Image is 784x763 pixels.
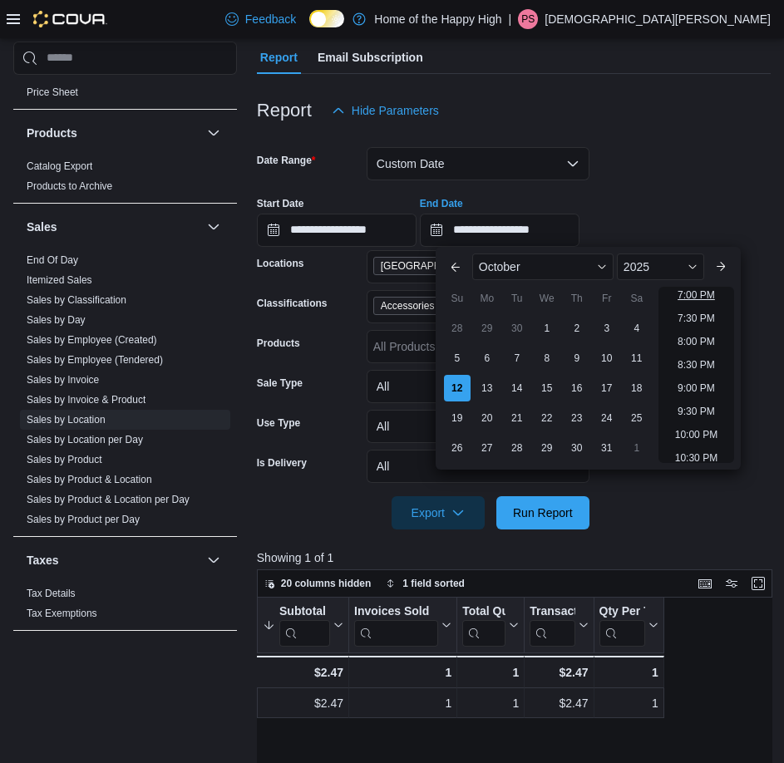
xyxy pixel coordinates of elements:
div: 1 [354,693,451,713]
button: Transaction Average [530,603,588,646]
button: Taxes [204,550,224,570]
div: day-18 [624,375,650,401]
a: Sales by Classification [27,294,126,306]
li: 9:30 PM [671,401,722,421]
span: Sales by Invoice & Product [27,393,145,406]
div: 1 [354,662,451,682]
li: 10:00 PM [668,425,724,445]
span: Sales by Classification [27,293,126,307]
span: 2025 [624,260,649,273]
button: Sales [27,219,200,235]
a: Products to Archive [27,180,112,192]
div: day-7 [504,345,530,372]
span: Report [260,41,298,74]
button: Export [392,496,485,529]
span: Hide Parameters [352,102,439,119]
span: Tax Details [27,587,76,600]
h3: Sales [27,219,57,235]
div: day-15 [534,375,560,401]
button: All [367,450,589,483]
a: Catalog Export [27,160,92,172]
div: day-10 [594,345,620,372]
div: Total Quantity [462,603,505,646]
span: 1 field sorted [402,577,465,590]
span: Saskatoon - City Park - Fire & Flower [373,257,531,275]
div: day-24 [594,405,620,431]
button: Display options [722,573,742,593]
li: 8:00 PM [671,332,722,352]
button: Total Quantity [462,603,519,646]
span: Price Sheet [27,86,78,99]
div: $2.47 [262,662,343,682]
label: Locations [257,257,304,270]
span: Run Report [513,505,573,521]
label: Classifications [257,297,328,310]
div: Qty Per Transaction [599,603,644,619]
div: day-1 [534,315,560,342]
div: Fr [594,285,620,312]
a: Sales by Employee (Created) [27,334,157,346]
div: day-8 [534,345,560,372]
div: Qty Per Transaction [599,603,644,646]
div: Subtotal [279,603,330,646]
button: Sales [204,217,224,237]
input: Press the down key to enter a popover containing a calendar. Press the escape key to close the po... [420,214,579,247]
div: 1 [599,662,658,682]
div: day-11 [624,345,650,372]
a: Tax Exemptions [27,608,97,619]
span: Tax Exemptions [27,607,97,620]
div: day-14 [504,375,530,401]
span: [GEOGRAPHIC_DATA] - Fire & Flower [381,258,510,274]
span: Sales by Product & Location per Day [27,493,190,506]
div: day-17 [594,375,620,401]
div: day-27 [474,435,500,461]
div: day-19 [444,405,471,431]
div: day-26 [444,435,471,461]
div: Total Quantity [462,603,505,619]
h3: Taxes [27,552,59,569]
span: Sales by Location [27,413,106,426]
a: End Of Day [27,254,78,266]
button: Keyboard shortcuts [695,573,715,593]
label: Products [257,337,300,350]
span: Sales by Product per Day [27,513,140,526]
div: Mo [474,285,500,312]
a: Sales by Product per Day [27,514,140,525]
button: Enter fullscreen [748,573,768,593]
a: Sales by Invoice & Product [27,394,145,406]
div: Su [444,285,471,312]
span: Feedback [245,11,296,27]
div: day-30 [504,315,530,342]
button: Products [27,125,200,141]
button: Taxes [27,552,200,569]
div: day-22 [534,405,560,431]
div: Sa [624,285,650,312]
ul: Time [658,287,734,463]
div: day-5 [444,345,471,372]
a: Sales by Product & Location [27,474,152,485]
input: Press the down key to open a popover containing a calendar. [257,214,417,247]
div: Products [13,156,237,203]
a: Sales by Employee (Tendered) [27,354,163,366]
div: Subtotal [279,603,330,619]
span: Sales by Product [27,453,102,466]
div: day-30 [564,435,590,461]
div: Pricing [13,82,237,109]
div: day-3 [594,315,620,342]
button: 1 field sorted [379,573,471,593]
div: day-29 [534,435,560,461]
a: Price Sheet [27,86,78,98]
label: Start Date [257,197,304,210]
div: day-23 [564,405,590,431]
div: 1 [462,693,519,713]
li: 8:30 PM [671,355,722,375]
span: Accessories [381,298,435,314]
input: Dark Mode [309,10,344,27]
div: day-21 [504,405,530,431]
span: Accessories [373,297,456,315]
button: Previous Month [442,254,469,280]
div: day-13 [474,375,500,401]
a: Sales by Product [27,454,102,465]
span: Sales by Location per Day [27,433,143,446]
span: Export [402,496,475,529]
